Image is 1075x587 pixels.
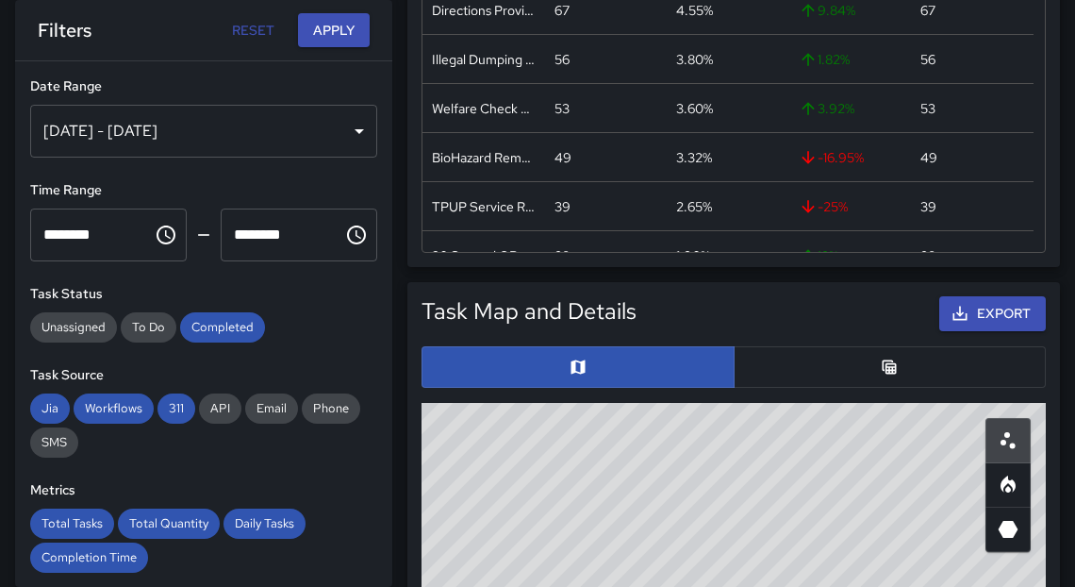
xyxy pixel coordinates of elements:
div: Completion Time [30,543,148,573]
span: Workflows [74,400,154,416]
div: 39 [920,197,936,216]
h6: Task Status [30,284,377,305]
h5: Task Map and Details [422,296,637,327]
button: Choose time, selected time is 12:00 AM [147,216,185,254]
div: 49 [920,148,937,167]
button: Apply [298,13,370,48]
div: Unassigned [30,312,117,343]
div: 39 [554,197,571,216]
span: SMS [30,434,78,450]
div: Jia [30,394,70,424]
div: To Do [121,312,176,343]
span: Phone [302,400,360,416]
div: Welfare Check Conducted [432,99,536,118]
button: 3D Heatmap [985,507,1031,552]
span: 12 % [799,246,838,265]
div: Daily Tasks [223,509,306,539]
button: Heatmap [985,462,1031,508]
div: Total Tasks [30,509,114,539]
div: 3.80% [676,50,713,69]
span: Total Quantity [118,515,220,531]
span: Daily Tasks [223,515,306,531]
div: Illegal Dumping Removed [432,50,536,69]
span: 1.82 % [799,50,850,69]
div: 67 [920,1,935,20]
svg: Table [880,358,899,377]
div: 3.60% [676,99,713,118]
div: 67 [554,1,570,20]
span: Total Tasks [30,515,114,531]
div: 30 Second OPD Engagement Conducted [432,246,536,265]
div: 4.55% [676,1,713,20]
div: Email [245,394,298,424]
span: 9.84 % [799,1,855,20]
h6: Metrics [30,480,377,501]
h6: Filters [38,15,91,45]
button: Choose time, selected time is 11:59 PM [338,216,375,254]
div: Phone [302,394,360,424]
span: -16.95 % [799,148,864,167]
div: 56 [920,50,935,69]
svg: Map [569,358,587,377]
h6: Time Range [30,180,377,201]
span: Completion Time [30,549,148,565]
span: API [199,400,241,416]
svg: Scatterplot [997,429,1019,452]
button: Scatterplot [985,418,1031,463]
div: [DATE] - [DATE] [30,105,377,158]
button: Reset [223,13,283,48]
div: 2.65% [676,197,712,216]
div: Workflows [74,394,154,424]
span: Email [245,400,298,416]
button: Map [422,346,735,388]
div: 1.90% [676,246,710,265]
span: Jia [30,400,70,416]
div: 56 [554,50,570,69]
span: Unassigned [30,319,117,335]
span: 311 [157,400,195,416]
h6: Task Source [30,365,377,386]
span: To Do [121,319,176,335]
span: 3.92 % [799,99,854,118]
div: 28 [920,246,935,265]
div: 311 [157,394,195,424]
div: 53 [920,99,935,118]
div: BioHazard Removed [432,148,536,167]
svg: 3D Heatmap [997,518,1019,541]
svg: Heatmap [997,474,1019,496]
span: Completed [180,319,265,335]
button: Export [939,296,1046,331]
span: -25 % [799,197,848,216]
div: Directions Provided [432,1,536,20]
div: 53 [554,99,570,118]
div: Total Quantity [118,509,220,539]
h6: Date Range [30,76,377,97]
div: SMS [30,428,78,458]
div: Completed [180,312,265,343]
div: 28 [554,246,570,265]
div: 3.32% [676,148,712,167]
div: 49 [554,148,571,167]
div: TPUP Service Requested [432,197,536,216]
button: Table [734,346,1047,388]
div: API [199,394,241,424]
